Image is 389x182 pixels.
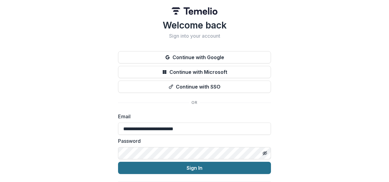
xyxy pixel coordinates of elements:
button: Toggle password visibility [260,148,270,158]
button: Continue with Google [118,51,271,63]
button: Continue with SSO [118,81,271,93]
h1: Welcome back [118,20,271,31]
label: Password [118,137,267,145]
label: Email [118,113,267,120]
h2: Sign into your account [118,33,271,39]
button: Sign In [118,162,271,174]
button: Continue with Microsoft [118,66,271,78]
img: Temelio [172,7,217,15]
